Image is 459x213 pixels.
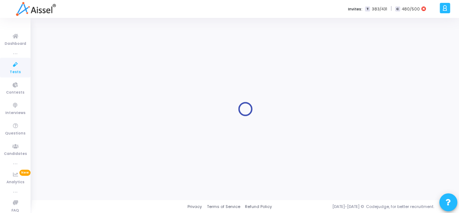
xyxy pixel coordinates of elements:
[5,110,25,116] span: Interviews
[390,5,391,13] span: |
[6,90,24,96] span: Contests
[6,179,24,185] span: Analytics
[348,6,362,12] label: Invites:
[365,6,370,12] span: T
[5,131,25,137] span: Questions
[16,2,56,16] img: logo
[371,6,387,12] span: 383/431
[4,151,27,157] span: Candidates
[272,204,450,210] div: [DATE]-[DATE] © Codejudge, for better recruitment.
[207,204,240,210] a: Terms of Service
[395,6,400,12] span: C
[187,204,202,210] a: Privacy
[10,69,21,75] span: Tests
[245,204,272,210] a: Refund Policy
[5,41,26,47] span: Dashboard
[402,6,419,12] span: 480/500
[19,170,31,176] span: New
